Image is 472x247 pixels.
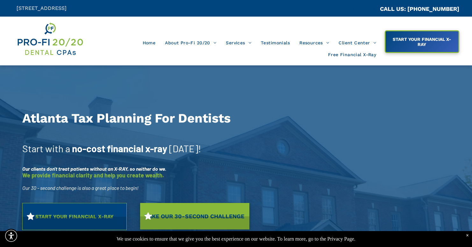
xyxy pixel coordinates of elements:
span: TAKE OUR 30-SECOND CHALLENGE [142,210,247,223]
a: CALL US: [PHONE_NUMBER] [380,5,459,12]
span: Our clients don't treat patients without an X-RAY, so neither do we. [22,166,166,172]
a: Home [138,37,161,49]
span: START YOUR FINANCIAL X-RAY [386,34,457,50]
span: [DATE]! [169,143,201,154]
span: no-cost financial x-ray [72,143,167,154]
a: Testimonials [256,37,295,49]
span: CA::CALLC [353,6,380,12]
span: Our 30 - second challenge is also a great place to begin! [22,185,139,191]
img: Get Dental CPA Consulting, Bookkeeping, & Bank Loans [17,21,84,56]
span: We provide financial clarity and help you create wealth. [22,172,164,179]
span: Start with a [22,143,70,154]
div: Accessibility Menu [4,229,18,243]
a: Client Center [334,37,381,49]
a: Free Financial X-Ray [323,49,381,61]
a: Services [221,37,256,49]
span: [STREET_ADDRESS] [17,5,67,11]
div: Dismiss notification [466,233,469,238]
a: START YOUR FINANCIAL X-RAY [22,203,127,230]
a: Resources [295,37,334,49]
a: About Pro-Fi 20/20 [160,37,221,49]
span: START YOUR FINANCIAL X-RAY [33,210,116,223]
a: TAKE OUR 30-SECOND CHALLENGE [140,203,249,229]
span: Atlanta Tax Planning For Dentists [22,111,231,126]
a: START YOUR FINANCIAL X-RAY [385,30,459,53]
